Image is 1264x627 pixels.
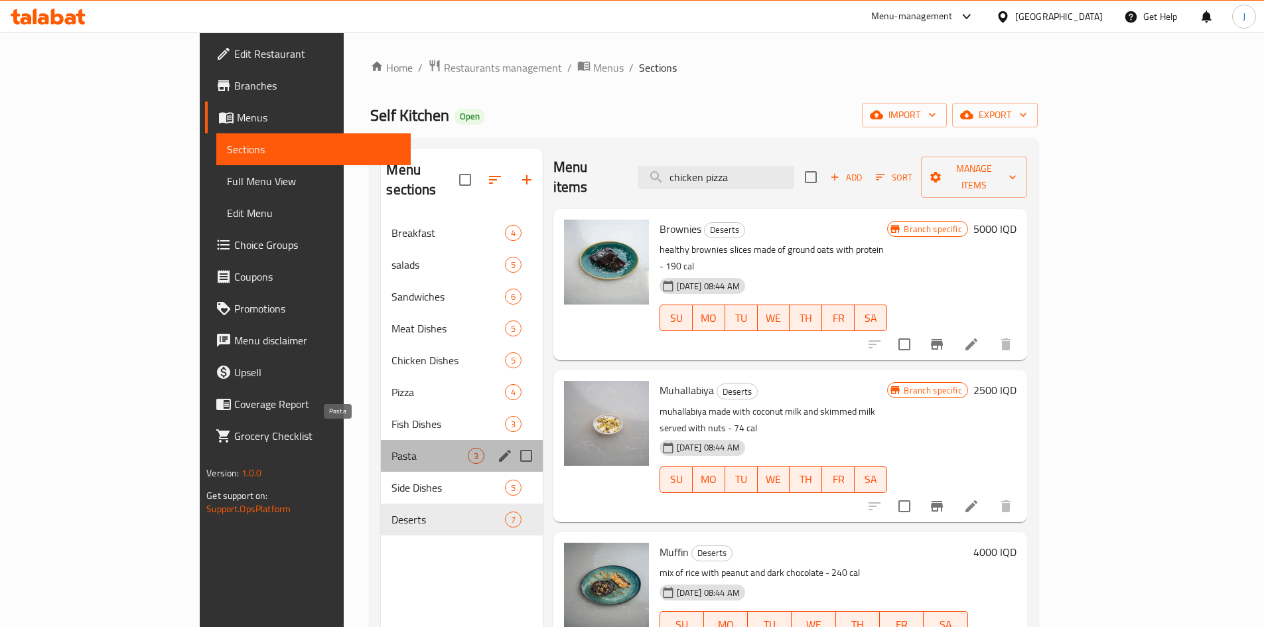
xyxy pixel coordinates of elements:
[234,364,400,380] span: Upsell
[638,166,794,189] input: search
[921,490,953,522] button: Branch-specific-item
[391,448,467,464] span: Pasta
[693,305,725,331] button: MO
[990,490,1022,522] button: delete
[205,420,411,452] a: Grocery Checklist
[553,157,622,197] h2: Menu items
[205,102,411,133] a: Menus
[717,383,758,399] div: Deserts
[973,220,1017,238] h6: 5000 IQD
[629,60,634,76] li: /
[444,60,562,76] span: Restaurants management
[381,472,542,504] div: Side Dishes5
[216,133,411,165] a: Sections
[855,305,887,331] button: SA
[227,205,400,221] span: Edit Menu
[973,381,1017,399] h6: 2500 IQD
[758,305,790,331] button: WE
[666,470,687,489] span: SU
[790,305,822,331] button: TH
[381,217,542,249] div: Breakfast4
[898,384,967,397] span: Branch specific
[206,464,239,482] span: Version:
[692,545,732,561] span: Deserts
[391,512,504,527] span: Deserts
[567,60,572,76] li: /
[564,220,649,305] img: Brownies
[234,396,400,412] span: Coverage Report
[468,448,484,464] div: items
[660,466,693,493] button: SU
[506,227,521,240] span: 4
[1243,9,1245,24] span: J
[577,59,624,76] a: Menus
[381,376,542,408] div: Pizza4
[860,470,882,489] span: SA
[391,384,504,400] span: Pizza
[505,225,522,241] div: items
[455,109,485,125] div: Open
[381,408,542,440] div: Fish Dishes3
[381,344,542,376] div: Chicken Dishes5
[827,470,849,489] span: FR
[666,309,687,328] span: SU
[873,107,936,123] span: import
[381,440,542,472] div: Pasta3edit
[227,141,400,157] span: Sections
[505,480,522,496] div: items
[227,173,400,189] span: Full Menu View
[455,111,485,122] span: Open
[795,470,817,489] span: TH
[1015,9,1103,24] div: [GEOGRAPHIC_DATA]
[825,167,867,188] button: Add
[505,352,522,368] div: items
[698,470,720,489] span: MO
[660,242,888,275] p: healthy brownies slices made of ground oats with protein - 190 cal
[717,384,757,399] span: Deserts
[206,500,291,518] a: Support.OpsPlatform
[860,309,882,328] span: SA
[479,164,511,196] span: Sort sections
[952,103,1038,127] button: export
[660,403,888,437] p: muhallabiya made with coconut milk and skimmed milk served with nuts - 74 cal
[237,109,400,125] span: Menus
[205,38,411,70] a: Edit Restaurant
[564,381,649,466] img: Muhallabiya
[867,167,921,188] span: Sort items
[963,498,979,514] a: Edit menu item
[963,107,1027,123] span: export
[693,466,725,493] button: MO
[593,60,624,76] span: Menus
[234,269,400,285] span: Coupons
[873,167,916,188] button: Sort
[855,466,887,493] button: SA
[505,257,522,273] div: items
[206,487,267,504] span: Get support on:
[698,309,720,328] span: MO
[671,587,745,599] span: [DATE] 08:44 AM
[234,428,400,444] span: Grocery Checklist
[205,261,411,293] a: Coupons
[511,164,543,196] button: Add section
[705,222,744,238] span: Deserts
[890,330,918,358] span: Select to update
[205,388,411,420] a: Coverage Report
[506,259,521,271] span: 5
[506,514,521,526] span: 7
[234,46,400,62] span: Edit Restaurant
[391,257,504,273] span: salads
[876,170,912,185] span: Sort
[763,309,785,328] span: WE
[932,161,1016,194] span: Manage items
[234,332,400,348] span: Menu disclaimer
[381,212,542,541] nav: Menu sections
[639,60,677,76] span: Sections
[216,197,411,229] a: Edit Menu
[660,305,693,331] button: SU
[725,466,758,493] button: TU
[391,480,504,496] span: Side Dishes
[205,70,411,102] a: Branches
[671,441,745,454] span: [DATE] 08:44 AM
